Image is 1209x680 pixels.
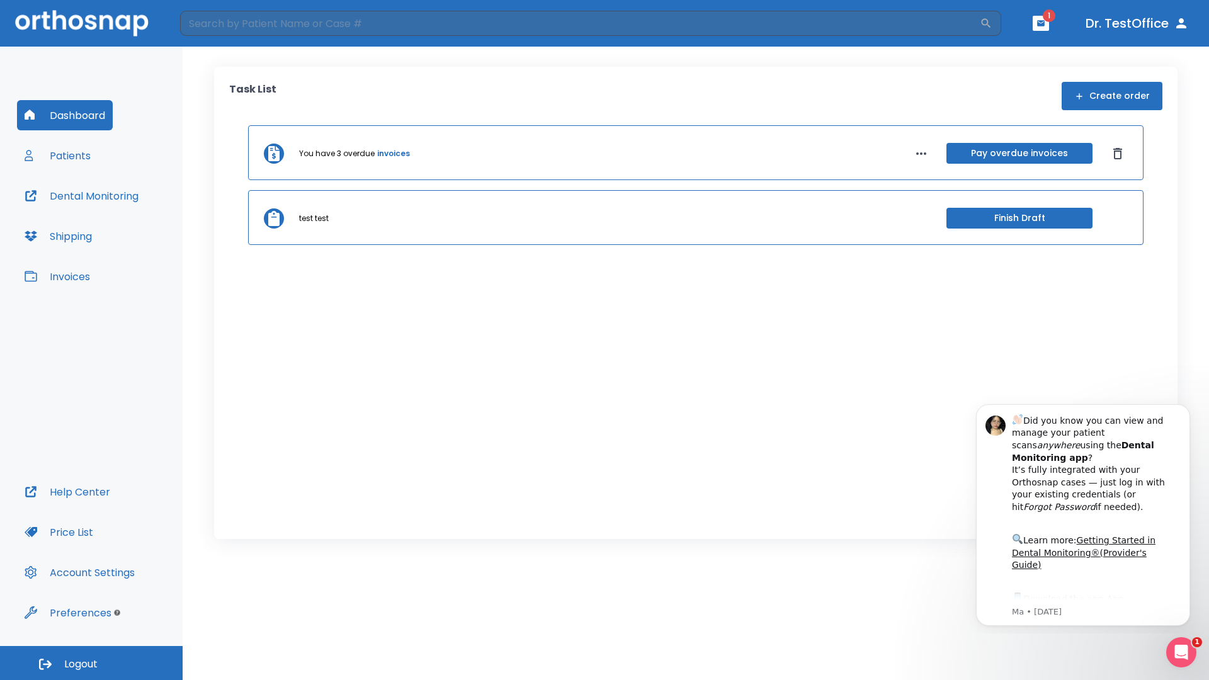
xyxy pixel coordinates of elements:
[299,148,375,159] p: You have 3 overdue
[17,100,113,130] button: Dashboard
[111,607,123,618] div: Tooltip anchor
[1108,144,1128,164] button: Dismiss
[64,657,98,671] span: Logout
[17,557,142,587] button: Account Settings
[377,148,410,159] a: invoices
[55,213,213,225] p: Message from Ma, sent 6w ago
[17,598,119,628] button: Preferences
[17,261,98,292] button: Invoices
[1166,637,1196,667] iframe: Intercom live chat
[1043,9,1055,22] span: 1
[213,20,224,30] button: Dismiss notification
[946,143,1093,164] button: Pay overdue invoices
[55,201,167,224] a: App Store
[229,82,276,110] p: Task List
[180,11,980,36] input: Search by Patient Name or Case #
[946,208,1093,229] button: Finish Draft
[17,140,98,171] button: Patients
[17,181,146,211] button: Dental Monitoring
[55,198,213,262] div: Download the app: | ​ Let us know if you need help getting started!
[15,10,149,36] img: Orthosnap
[17,221,99,251] button: Shipping
[1062,82,1162,110] button: Create order
[17,517,101,547] button: Price List
[957,393,1209,633] iframe: Intercom notifications message
[299,213,329,224] p: test test
[17,477,118,507] button: Help Center
[1081,12,1194,35] button: Dr. TestOffice
[1192,637,1202,647] span: 1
